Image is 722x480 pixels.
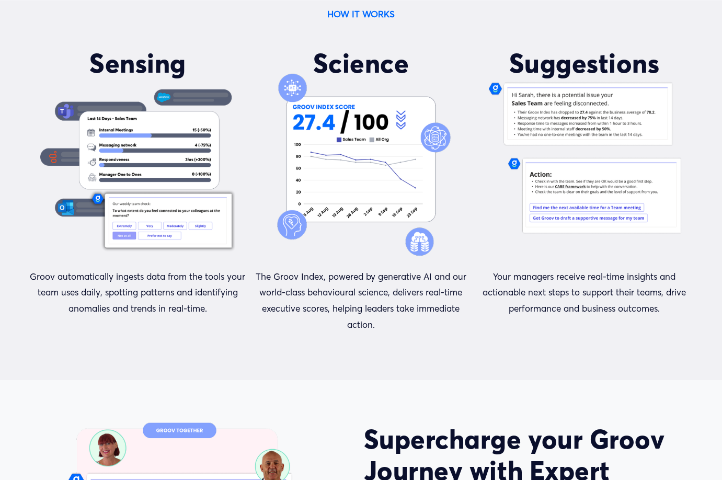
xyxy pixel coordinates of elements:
[503,48,665,79] h2: Suggestions
[57,48,219,79] h2: Sensing
[327,8,395,19] strong: HOW IT WORKS
[476,269,693,317] p: Your managers receive real-time insights and actionable next steps to support their teams, drive ...
[252,269,469,333] p: The Groov Index, powered by generative AI and our world-class behavioural science, delivers real-...
[280,48,442,79] h2: Science
[29,269,246,317] p: Groov automatically ingests data from the tools your team uses daily, spotting patterns and ident...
